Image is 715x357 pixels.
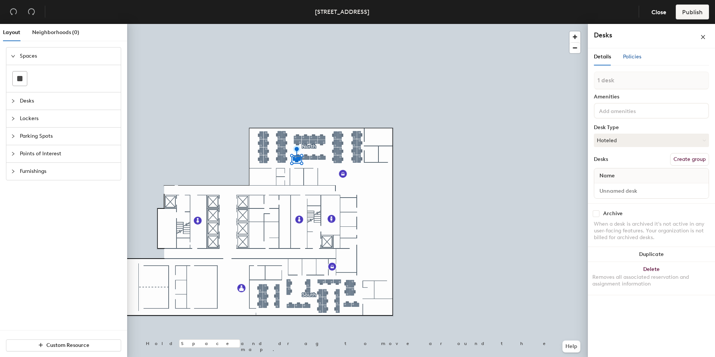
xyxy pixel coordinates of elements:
span: Points of Interest [20,145,116,162]
span: Desks [20,92,116,110]
span: Policies [623,54,641,60]
span: Furnishings [20,163,116,180]
button: Close [645,4,673,19]
button: DeleteRemoves all associated reservation and assignment information [588,262,715,295]
span: close [700,34,706,40]
span: collapsed [11,134,15,138]
div: Desk Type [594,125,709,131]
span: Spaces [20,48,116,65]
button: Publish [676,4,709,19]
button: Help [562,341,580,353]
span: collapsed [11,169,15,174]
span: collapsed [11,152,15,156]
button: Custom Resource [6,339,121,351]
h4: Desks [594,30,676,40]
input: Add amenities [598,106,665,115]
button: Hoteled [594,134,709,147]
span: collapsed [11,99,15,103]
span: Neighborhoods (0) [32,29,79,36]
div: Removes all associated reservation and assignment information [592,274,711,287]
span: expanded [11,54,15,58]
input: Unnamed desk [596,186,707,196]
span: collapsed [11,116,15,121]
div: When a desk is archived it's not active in any user-facing features. Your organization is not bil... [594,221,709,241]
span: Details [594,54,611,60]
span: Name [596,169,619,183]
button: Create group [670,153,709,166]
span: undo [10,8,17,15]
span: Lockers [20,110,116,127]
span: Layout [3,29,20,36]
button: Undo (⌘ + Z) [6,4,21,19]
div: Amenities [594,94,709,100]
button: Duplicate [588,247,715,262]
button: Redo (⌘ + ⇧ + Z) [24,4,39,19]
span: Custom Resource [46,342,89,348]
span: Parking Spots [20,128,116,145]
div: Desks [594,156,608,162]
div: Archive [603,211,623,217]
span: Close [651,9,666,16]
div: [STREET_ADDRESS] [315,7,369,16]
